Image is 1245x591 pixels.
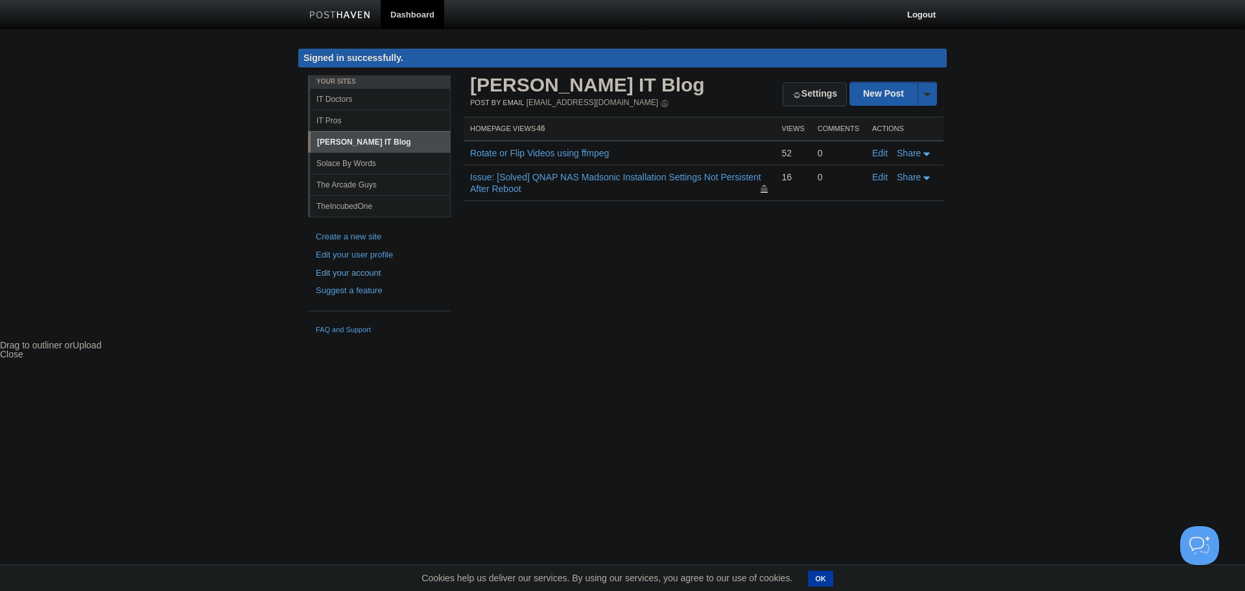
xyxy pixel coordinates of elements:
[781,171,804,183] div: 16
[818,171,859,183] div: 0
[470,99,524,106] span: Post by Email
[298,49,947,67] div: Signed in successfully.
[808,571,833,586] button: OK
[897,172,921,182] span: Share
[850,82,936,105] a: New Post
[527,98,658,107] a: [EMAIL_ADDRESS][DOMAIN_NAME]
[310,110,451,131] a: IT Pros
[872,172,888,182] a: Edit
[470,148,609,158] a: Rotate or Flip Videos using ffmpeg
[464,117,775,141] th: Homepage Views
[316,248,443,262] a: Edit your user profile
[470,172,761,194] a: Issue: [Solved] QNAP NAS Madsonic Installation Settings Not Persistent After Reboot
[897,148,921,158] span: Share
[310,152,451,174] a: Solace By Words
[73,340,101,350] span: Upload
[409,565,805,591] span: Cookies help us deliver our services. By using our services, you agree to our use of cookies.
[316,284,443,298] a: Suggest a feature
[316,324,443,336] a: FAQ and Support
[781,147,804,159] div: 52
[775,117,811,141] th: Views
[536,124,545,133] span: 46
[310,88,451,110] a: IT Doctors
[316,230,443,244] a: Create a new site
[1180,526,1219,565] iframe: Help Scout Beacon - Open
[311,132,451,152] a: [PERSON_NAME] IT Blog
[316,267,443,280] a: Edit your account
[866,117,943,141] th: Actions
[872,148,888,158] a: Edit
[811,117,866,141] th: Comments
[470,74,705,95] a: [PERSON_NAME] IT Blog
[310,174,451,195] a: The Arcade Guys
[310,195,451,217] a: TheIncubedOne
[308,75,451,88] li: Your Sites
[309,11,371,21] img: Posthaven-bar
[783,82,847,106] a: Settings
[818,147,859,159] div: 0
